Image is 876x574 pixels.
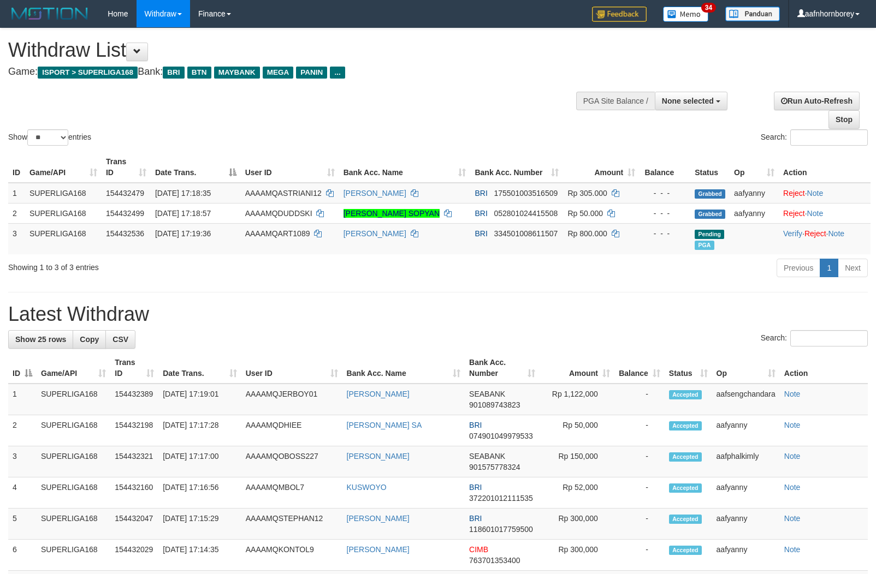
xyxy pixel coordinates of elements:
[804,229,826,238] a: Reject
[37,415,110,446] td: SUPERLIGA168
[614,384,665,415] td: -
[8,477,37,509] td: 4
[614,352,665,384] th: Balance: activate to sort column ascending
[110,384,158,415] td: 154432389
[158,384,241,415] td: [DATE] 17:19:01
[475,209,487,218] span: BRI
[563,152,640,183] th: Amount: activate to sort column ascending
[540,540,614,571] td: Rp 300,000
[712,446,780,477] td: aafphalkimly
[783,189,805,198] a: Reject
[614,509,665,540] td: -
[347,514,410,523] a: [PERSON_NAME]
[784,452,801,461] a: Note
[761,330,868,346] label: Search:
[469,390,505,398] span: SEABANK
[475,189,487,198] span: BRI
[110,477,158,509] td: 154432160
[644,208,686,219] div: - - -
[695,189,725,199] span: Grabbed
[344,189,406,198] a: [PERSON_NAME]
[347,452,410,461] a: [PERSON_NAME]
[777,259,820,277] a: Previous
[475,229,487,238] span: BRI
[151,152,241,183] th: Date Trans.: activate to sort column descending
[8,352,37,384] th: ID: activate to sort column descending
[614,446,665,477] td: -
[712,477,780,509] td: aafyanny
[8,152,25,183] th: ID
[567,189,607,198] span: Rp 305.000
[342,352,465,384] th: Bank Acc. Name: activate to sort column ascending
[669,390,702,399] span: Accepted
[8,446,37,477] td: 3
[37,540,110,571] td: SUPERLIGA168
[807,209,824,218] a: Note
[712,352,780,384] th: Op: activate to sort column ascending
[241,477,342,509] td: AAAAMQMBOL7
[644,228,686,239] div: - - -
[155,229,211,238] span: [DATE] 17:19:36
[784,483,801,492] a: Note
[614,415,665,446] td: -
[25,203,102,223] td: SUPERLIGA168
[663,7,709,22] img: Button%20Memo.svg
[37,446,110,477] td: SUPERLIGA168
[241,446,342,477] td: AAAAMQOBOSS227
[540,509,614,540] td: Rp 300,000
[158,446,241,477] td: [DATE] 17:17:00
[712,540,780,571] td: aafyanny
[241,352,342,384] th: User ID: activate to sort column ascending
[695,210,725,219] span: Grabbed
[614,540,665,571] td: -
[8,5,91,22] img: MOTION_logo.png
[25,223,102,254] td: SUPERLIGA168
[80,335,99,344] span: Copy
[712,384,780,415] td: aafsengchandara
[106,189,144,198] span: 154432479
[469,421,482,429] span: BRI
[701,3,716,13] span: 34
[8,67,573,77] h4: Game: Bank:
[347,390,410,398] a: [PERSON_NAME]
[779,223,871,254] td: · ·
[695,241,714,250] span: Marked by aafsengchandara
[8,203,25,223] td: 2
[712,509,780,540] td: aafyanny
[540,446,614,477] td: Rp 150,000
[8,330,73,349] a: Show 25 rows
[110,540,158,571] td: 154432029
[245,189,322,198] span: AAAAMQASTRIANI12
[784,390,801,398] a: Note
[25,183,102,204] td: SUPERLIGA168
[494,209,558,218] span: Copy 052801024415508 to clipboard
[15,335,66,344] span: Show 25 rows
[779,203,871,223] td: ·
[158,509,241,540] td: [DATE] 17:15:29
[8,129,91,146] label: Show entries
[592,7,647,22] img: Feedback.jpg
[110,415,158,446] td: 154432198
[669,546,702,555] span: Accepted
[655,92,727,110] button: None selected
[779,183,871,204] td: ·
[113,335,128,344] span: CSV
[640,152,690,183] th: Balance
[662,97,714,105] span: None selected
[576,92,655,110] div: PGA Site Balance /
[158,415,241,446] td: [DATE] 17:17:28
[37,477,110,509] td: SUPERLIGA168
[25,152,102,183] th: Game/API: activate to sort column ascending
[838,259,868,277] a: Next
[469,525,533,534] span: Copy 118601017759500 to clipboard
[779,152,871,183] th: Action
[110,509,158,540] td: 154432047
[37,509,110,540] td: SUPERLIGA168
[469,514,482,523] span: BRI
[344,209,440,218] a: [PERSON_NAME] SOPYAN
[540,352,614,384] th: Amount: activate to sort column ascending
[465,352,540,384] th: Bank Acc. Number: activate to sort column ascending
[8,223,25,254] td: 3
[8,384,37,415] td: 1
[241,415,342,446] td: AAAAMQDHIEE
